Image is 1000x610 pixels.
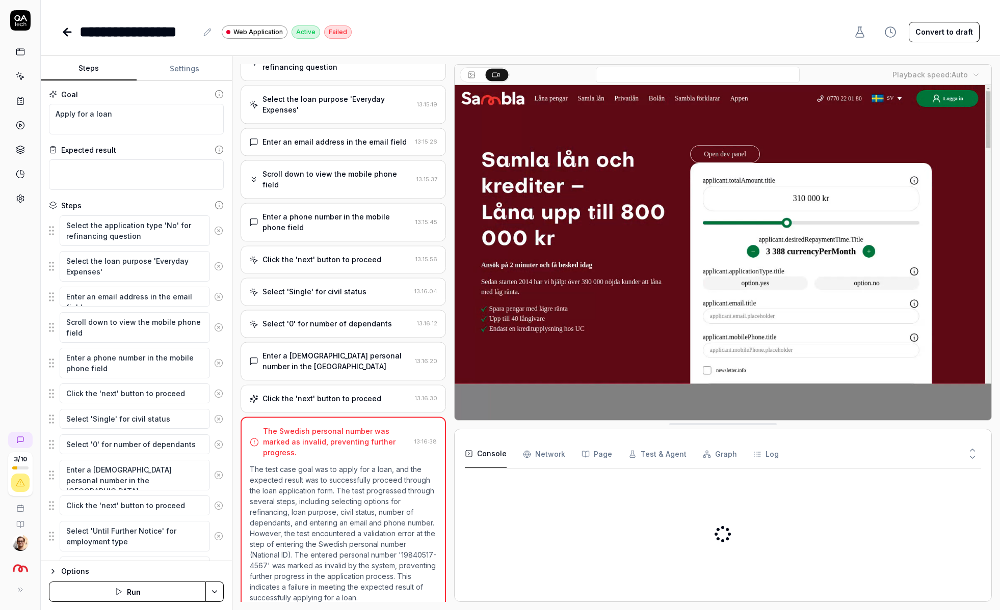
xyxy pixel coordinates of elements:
[137,57,232,81] button: Settings
[41,57,137,81] button: Steps
[49,347,224,379] div: Suggestions
[49,556,224,588] div: Suggestions
[210,434,228,455] button: Remove step
[61,565,224,577] div: Options
[324,25,352,39] div: Failed
[582,440,612,468] button: Page
[210,409,228,429] button: Remove step
[703,440,737,468] button: Graph
[210,465,228,485] button: Remove step
[210,256,228,276] button: Remove step
[628,440,687,468] button: Test & Agent
[892,69,968,80] div: Playback speed:
[61,89,78,100] div: Goal
[262,51,414,72] div: Select the application type 'No' for refinancing question
[49,495,224,516] div: Suggestions
[49,215,224,246] div: Suggestions
[415,357,437,365] time: 13:16:20
[415,138,437,146] time: 13:15:26
[262,318,392,329] div: Select '0' for number of dependants
[49,286,224,308] div: Suggestions
[210,353,228,373] button: Remove step
[262,94,412,115] div: Select the loan purpose 'Everyday Expenses'
[49,383,224,404] div: Suggestions
[250,464,436,603] p: The test case goal was to apply for a loan, and the expected result was to successfully proceed t...
[262,211,411,233] div: Enter a phone number in the mobile phone field
[12,535,29,551] img: 704fe57e-bae9-4a0d-8bcb-c4203d9f0bb2.jpeg
[4,512,36,529] a: Documentation
[753,440,779,468] button: Log
[49,459,224,491] div: Suggestions
[415,218,437,226] time: 13:15:45
[909,22,980,42] button: Convert to draft
[414,438,437,446] time: 13:16:38
[465,440,507,468] button: Console
[523,440,565,468] button: Network
[11,559,30,577] img: Sambla Logo
[262,136,407,147] div: Enter an email address in the email field
[210,317,228,338] button: Remove step
[49,434,224,455] div: Suggestions
[417,101,437,108] time: 13:15:19
[417,320,437,327] time: 13:16:12
[49,312,224,343] div: Suggestions
[4,551,36,579] button: Sambla Logo
[61,200,82,211] div: Steps
[61,145,116,155] div: Expected result
[49,251,224,282] div: Suggestions
[49,581,206,602] button: Run
[878,22,903,42] button: View version history
[210,495,228,516] button: Remove step
[262,286,366,297] div: Select 'Single' for civil status
[416,176,437,183] time: 13:15:37
[4,496,36,512] a: Book a call with us
[414,288,437,295] time: 13:16:04
[49,408,224,430] div: Suggestions
[210,526,228,546] button: Remove step
[49,565,224,577] button: Options
[222,25,287,39] a: Web Application
[419,58,437,65] time: 13:15:11
[262,254,381,265] div: Click the 'next' button to proceed
[210,287,228,307] button: Remove step
[49,520,224,552] div: Suggestions
[262,393,381,404] div: Click the 'next' button to proceed
[210,220,228,241] button: Remove step
[263,426,410,458] div: The Swedish personal number was marked as invalid, preventing further progress.
[415,256,437,263] time: 13:15:56
[262,350,410,372] div: Enter a [DEMOGRAPHIC_DATA] personal number in the [GEOGRAPHIC_DATA]
[292,25,320,39] div: Active
[14,456,27,462] span: 3 / 10
[8,432,33,448] a: New conversation
[262,169,412,190] div: Scroll down to view the mobile phone field
[210,383,228,404] button: Remove step
[415,395,437,402] time: 13:16:30
[233,27,283,37] span: Web Application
